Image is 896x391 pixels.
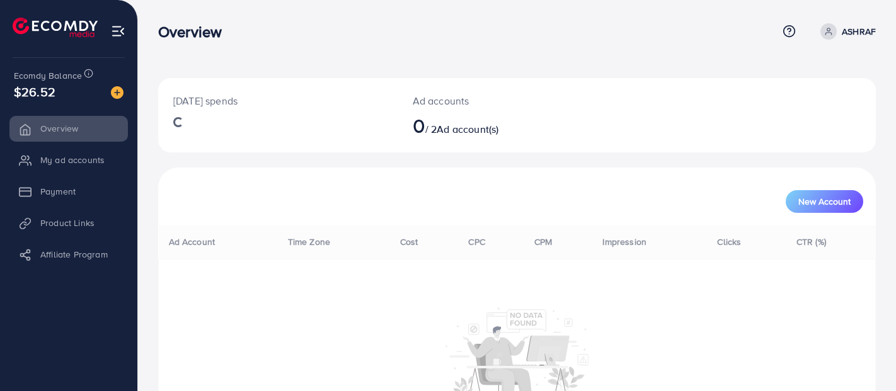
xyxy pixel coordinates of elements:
[158,23,232,41] h3: Overview
[815,23,876,40] a: ASHRAF
[173,93,382,108] p: [DATE] spends
[413,93,562,108] p: Ad accounts
[111,24,125,38] img: menu
[14,69,82,82] span: Ecomdy Balance
[14,82,55,101] span: $26.52
[111,86,123,99] img: image
[437,122,498,136] span: Ad account(s)
[842,24,876,39] p: ASHRAF
[413,113,562,137] h2: / 2
[413,111,425,140] span: 0
[786,190,863,213] button: New Account
[798,197,851,206] span: New Account
[13,18,98,37] img: logo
